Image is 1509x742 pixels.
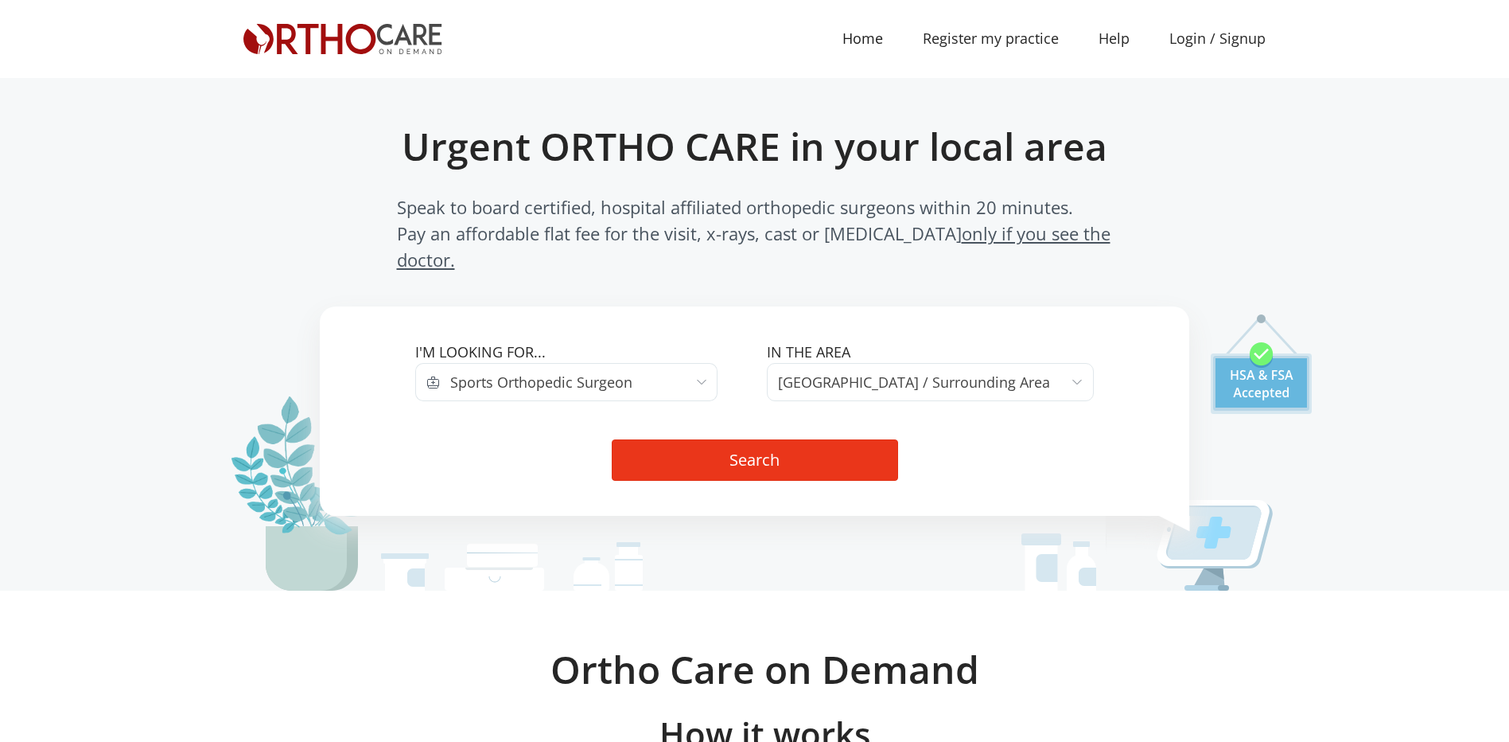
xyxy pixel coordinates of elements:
[823,21,903,57] a: Home
[397,194,1113,273] span: Speak to board certified, hospital affiliated orthopedic surgeons within 20 minutes. Pay an affor...
[1079,21,1149,57] a: Help
[903,21,1079,57] a: Register my practice
[356,123,1154,170] h1: Urgent ORTHO CARE in your local area
[440,363,718,401] span: Sports Orthopedic Surgeon
[1149,28,1285,49] a: Login / Signup
[415,342,742,363] label: I'm looking for...
[450,371,632,393] span: Sports Orthopedic Surgeon
[612,439,898,481] button: Search
[254,646,1276,693] h2: Ortho Care on Demand
[767,363,1094,401] span: Los Angeles / Surrounding Area
[778,371,1050,393] span: Los Angeles / Surrounding Area
[767,342,1094,363] label: In the area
